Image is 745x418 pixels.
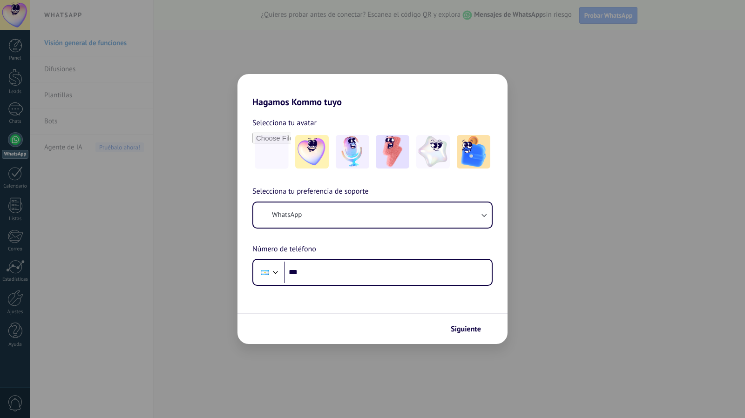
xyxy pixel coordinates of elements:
span: WhatsApp [272,210,302,220]
img: -4.jpeg [416,135,450,169]
span: Selecciona tu avatar [252,117,317,129]
h2: Hagamos Kommo tuyo [237,74,508,108]
button: WhatsApp [253,202,492,228]
button: Siguiente [447,321,494,337]
div: Argentina: + 54 [256,263,274,282]
span: Siguiente [451,326,481,332]
span: Selecciona tu preferencia de soporte [252,186,369,198]
img: -3.jpeg [376,135,409,169]
span: Número de teléfono [252,243,316,256]
img: -5.jpeg [457,135,490,169]
img: -1.jpeg [295,135,329,169]
img: -2.jpeg [336,135,369,169]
